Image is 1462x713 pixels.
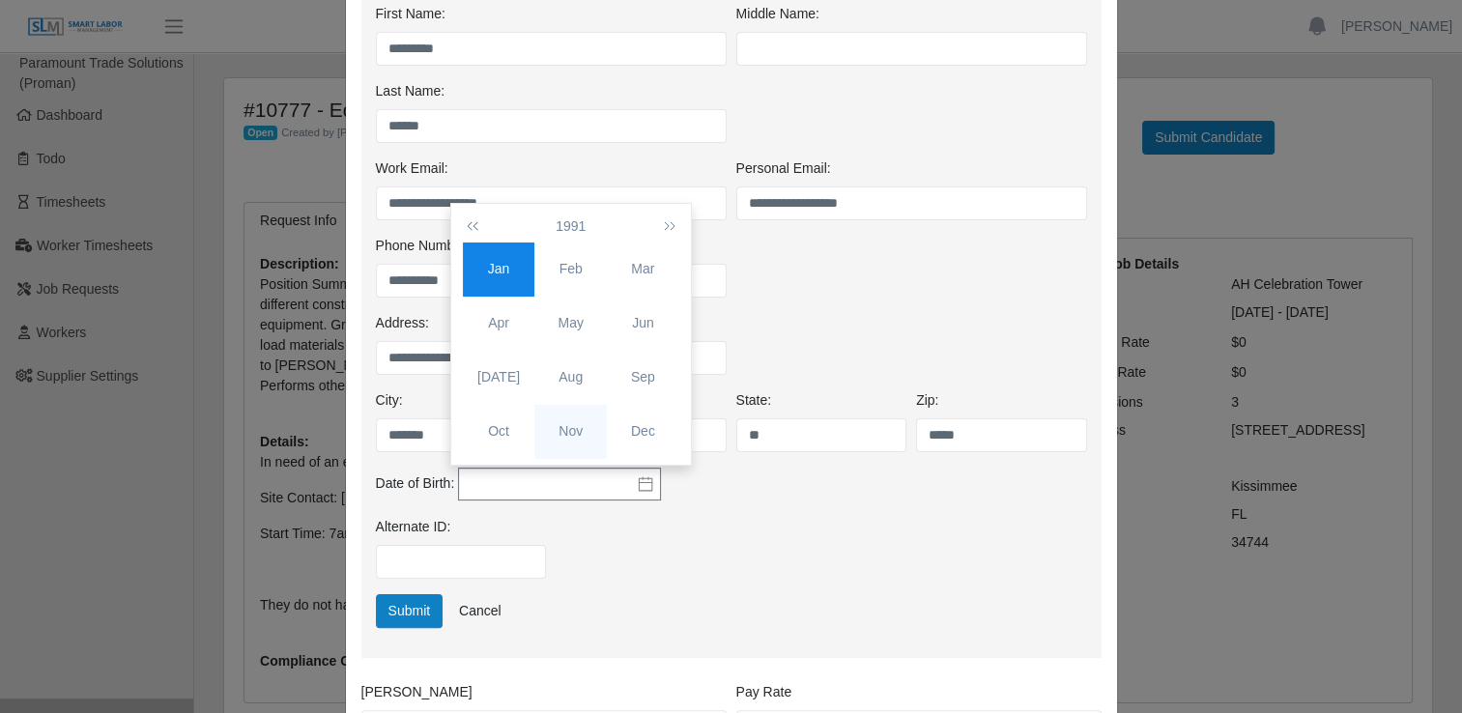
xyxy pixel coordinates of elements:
[446,594,514,628] a: Cancel
[736,390,772,411] label: State:
[376,81,445,101] label: Last Name:
[552,210,589,242] button: 1991
[15,15,721,37] body: Rich Text Area. Press ALT-0 for help.
[607,421,679,442] div: Dec
[376,390,403,411] label: City:
[463,421,535,442] div: Oct
[736,682,792,702] label: Pay Rate
[607,313,679,333] div: Jun
[376,594,444,628] button: Submit
[607,259,679,279] div: Mar
[607,367,679,387] div: Sep
[376,517,451,537] label: Alternate ID:
[376,236,471,256] label: Phone Number:
[463,313,535,333] div: Apr
[916,390,938,411] label: Zip:
[534,421,607,442] div: Nov
[736,158,831,179] label: Personal Email:
[376,313,429,333] label: Address:
[376,473,455,494] label: Date of Birth:
[534,259,607,279] div: Feb
[463,259,535,279] div: Jan
[534,367,607,387] div: Aug
[376,158,448,179] label: Work Email:
[534,313,607,333] div: May
[463,367,535,387] div: [DATE]
[361,682,473,702] label: [PERSON_NAME]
